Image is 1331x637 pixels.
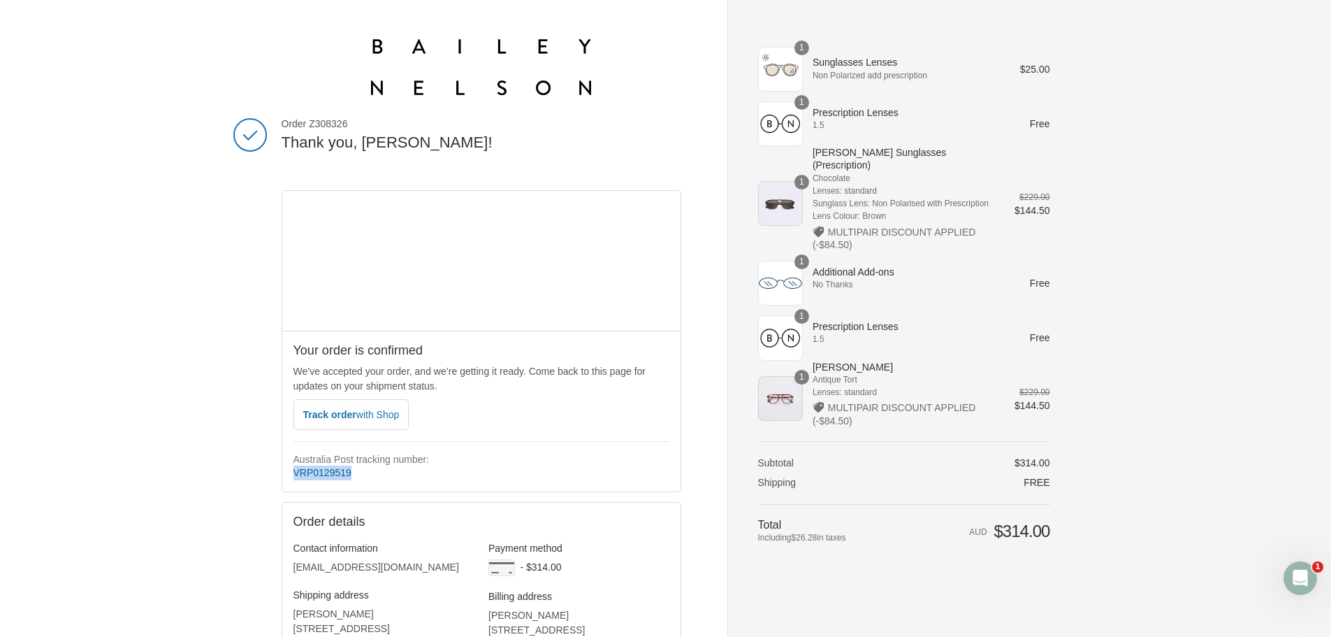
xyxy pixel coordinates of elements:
[1019,192,1049,202] del: $229.00
[794,41,809,55] span: 1
[1024,477,1049,488] span: Free
[1030,118,1050,129] span: Free
[813,185,995,197] span: Lenses: standard
[813,266,995,278] span: Additional Add-ons
[813,119,995,131] span: 1.5
[758,101,803,146] img: Prescription Lenses - 1.5
[813,402,976,426] span: MULTIPAIR DISCOUNT APPLIED (-$84.50)
[794,255,809,269] span: 1
[994,522,1049,541] span: $314.00
[293,561,459,573] bdo: [EMAIL_ADDRESS][DOMAIN_NAME]
[488,542,669,554] h3: Payment method
[758,519,782,531] span: Total
[293,467,351,478] a: VRP0129519
[1014,205,1050,216] span: $144.50
[1030,332,1050,343] span: Free
[293,589,474,601] h3: Shipping address
[794,95,809,110] span: 1
[488,590,669,603] h3: Billing address
[1283,561,1317,595] iframe: Intercom live chat
[293,343,669,359] h2: Your order is confirmed
[813,146,995,171] span: [PERSON_NAME] Sunglasses (Prescription)
[813,373,995,386] span: Antique Tort
[813,197,995,210] span: Sunglass Lens: Non Polarised with Prescription
[813,386,995,399] span: Lenses: standard
[792,533,817,543] span: $26.28
[758,531,899,544] span: Including in taxes
[293,542,474,554] h3: Contact information
[1019,387,1049,397] del: $229.00
[282,133,681,153] h2: Thank you, [PERSON_NAME]!
[371,39,591,95] img: Bailey Nelson Australia
[293,454,430,465] strong: Australia Post tracking number:
[813,56,995,69] span: Sunglasses Lenses
[758,315,803,360] img: Prescription Lenses - 1.5
[282,191,681,331] iframe: Google map displaying pin point of shipping address: Emerald Beach, New South Wales
[813,69,995,82] span: Non Polarized add prescription
[794,309,809,324] span: 1
[303,409,400,420] span: Track order
[758,181,803,226] img: Bessie II Sunglasses (Prescription) - Chocolate
[813,210,995,222] span: Lens Colour: Brown
[293,364,669,394] p: We’ve accepted your order, and we’re getting it ready. Come back to this page for updates on your...
[813,320,995,333] span: Prescription Lenses
[293,399,409,430] button: Track orderwith Shop
[1014,400,1050,411] span: $144.50
[794,370,809,385] span: 1
[356,409,399,420] span: with Shop
[813,172,995,185] span: Chocolate
[1020,64,1050,75] span: $25.00
[293,514,669,530] h2: Order details
[758,477,797,488] span: Shipping
[813,227,976,250] span: MULTIPAIR DISCOUNT APPLIED (-$84.50)
[813,333,995,345] span: 1.5
[1014,457,1050,468] span: $314.00
[813,106,995,119] span: Prescription Lenses
[758,261,803,306] img: Additional Add-ons - No Thanks
[1312,561,1323,573] span: 1
[758,47,803,92] img: Sunglasses Lenses - Non Polarized add prescription
[794,175,809,189] span: 1
[1030,278,1050,289] span: Free
[813,361,995,373] span: [PERSON_NAME]
[520,561,561,573] span: - $314.00
[969,527,987,537] span: AUD
[758,457,899,469] th: Subtotal
[758,376,803,421] img: Bessie II - Antique Tort
[813,278,995,291] span: No Thanks
[282,117,681,130] span: Order Z308326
